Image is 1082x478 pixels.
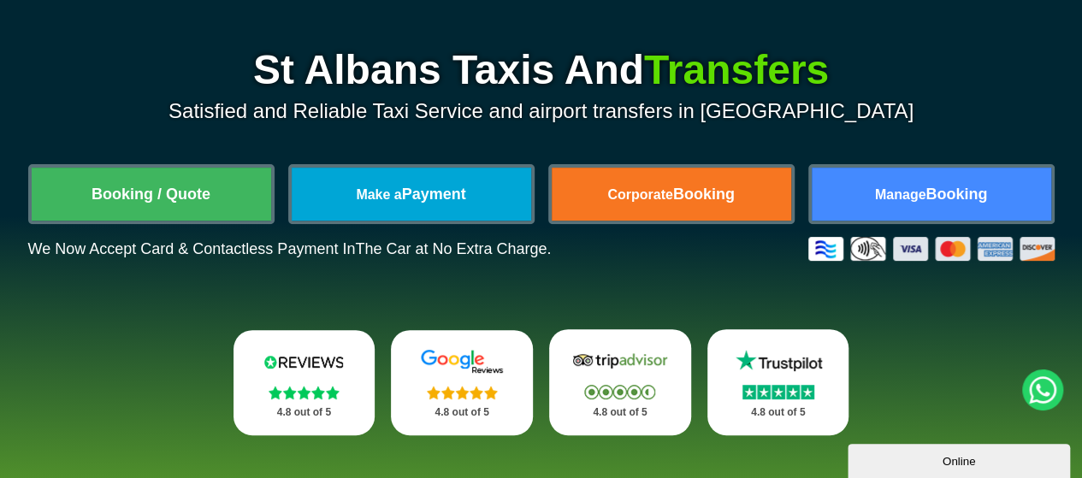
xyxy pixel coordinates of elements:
[252,402,357,423] p: 4.8 out of 5
[707,329,849,435] a: Trustpilot Stars 4.8 out of 5
[391,330,533,435] a: Google Stars 4.8 out of 5
[292,168,531,221] a: Make aPayment
[252,349,355,375] img: Reviews.io
[726,402,831,423] p: 4.8 out of 5
[32,168,271,221] a: Booking / Quote
[355,240,551,257] span: The Car at No Extra Charge.
[727,348,830,374] img: Trustpilot
[28,240,552,258] p: We Now Accept Card & Contactless Payment In
[356,187,401,202] span: Make a
[569,348,671,374] img: Tripadvisor
[411,349,513,375] img: Google
[644,47,829,92] span: Transfers
[875,187,926,202] span: Manage
[410,402,514,423] p: 4.8 out of 5
[584,385,655,399] img: Stars
[607,187,672,202] span: Corporate
[568,402,672,423] p: 4.8 out of 5
[427,386,498,399] img: Stars
[848,440,1073,478] iframe: chat widget
[28,99,1055,123] p: Satisfied and Reliable Taxi Service and airport transfers in [GEOGRAPHIC_DATA]
[269,386,340,399] img: Stars
[549,329,691,435] a: Tripadvisor Stars 4.8 out of 5
[234,330,375,435] a: Reviews.io Stars 4.8 out of 5
[552,168,791,221] a: CorporateBooking
[808,237,1055,261] img: Credit And Debit Cards
[28,50,1055,91] h1: St Albans Taxis And
[812,168,1051,221] a: ManageBooking
[742,385,814,399] img: Stars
